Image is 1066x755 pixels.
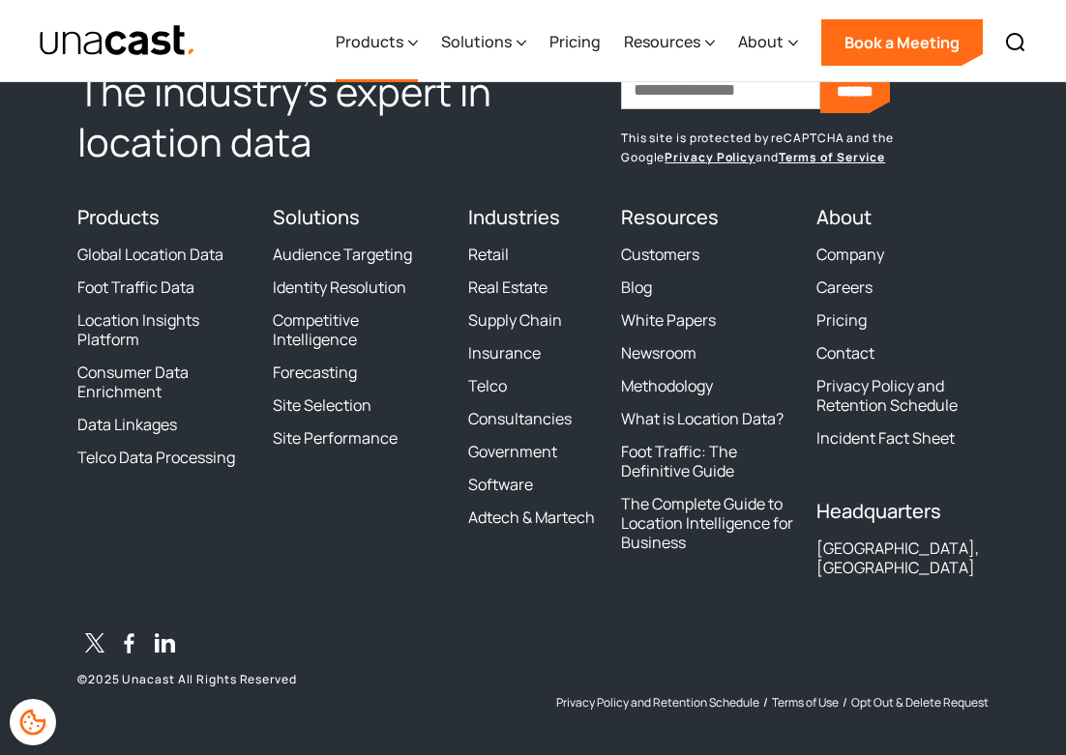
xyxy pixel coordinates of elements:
[621,129,989,167] p: This site is protected by reCAPTCHA and the Google and
[624,30,700,53] div: Resources
[273,277,406,297] a: Identity Resolution
[843,695,847,711] div: /
[468,310,562,330] a: Supply Chain
[273,395,371,415] a: Site Selection
[77,245,223,264] a: Global Location Data
[77,629,112,664] a: Twitter / X
[77,310,250,349] a: Location Insights Platform
[273,428,398,448] a: Site Performance
[556,695,759,711] a: Privacy Policy and Retention Schedule
[112,629,147,664] a: Facebook
[621,442,793,480] a: Foot Traffic: The Definitive Guide
[621,277,652,297] a: Blog
[549,3,601,82] a: Pricing
[468,343,541,363] a: Insurance
[763,695,768,711] div: /
[621,245,699,264] a: Customers
[273,310,445,349] a: Competitive Intelligence
[821,19,983,66] a: Book a Meeting
[624,3,715,82] div: Resources
[816,277,873,297] a: Careers
[468,277,548,297] a: Real Estate
[665,149,755,165] a: Privacy Policy
[816,343,874,363] a: Contact
[468,475,533,494] a: Software
[738,30,784,53] div: About
[468,508,595,527] a: Adtech & Martech
[468,409,572,428] a: Consultancies
[621,310,716,330] a: White Papers
[77,448,235,467] a: Telco Data Processing
[621,206,793,229] h4: Resources
[816,245,884,264] a: Company
[468,206,598,229] h4: Industries
[77,363,250,401] a: Consumer Data Enrichment
[336,30,403,53] div: Products
[772,695,839,711] a: Terms of Use
[621,494,793,552] a: The Complete Guide to Location Intelligence for Business
[77,204,160,230] a: Products
[273,245,412,264] a: Audience Targeting
[738,3,798,82] div: About
[816,310,867,330] a: Pricing
[147,629,182,664] a: LinkedIn
[77,415,177,434] a: Data Linkages
[77,672,445,687] p: © 2025 Unacast All Rights Reserved
[851,695,989,711] a: Opt Out & Delete Request
[1004,31,1027,54] img: Search icon
[39,24,196,58] img: Unacast text logo
[816,428,955,448] a: Incident Fact Sheet
[10,699,56,745] div: Cookie Preferences
[621,409,784,428] a: What is Location Data?
[816,538,989,577] div: [GEOGRAPHIC_DATA], [GEOGRAPHIC_DATA]
[621,376,713,395] a: Methodology
[441,30,512,53] div: Solutions
[816,376,989,415] a: Privacy Policy and Retention Schedule
[468,245,509,264] a: Retail
[468,442,557,461] a: Government
[468,376,507,395] a: Telco
[336,3,418,82] div: Products
[273,204,360,230] a: Solutions
[816,500,989,523] h4: Headquarters
[621,343,696,363] a: Newsroom
[77,67,598,167] h2: The industry’s expert in location data
[39,24,196,58] a: home
[77,277,194,297] a: Foot Traffic Data
[441,3,526,82] div: Solutions
[273,363,357,382] a: Forecasting
[779,149,885,165] a: Terms of Service
[816,206,989,229] h4: About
